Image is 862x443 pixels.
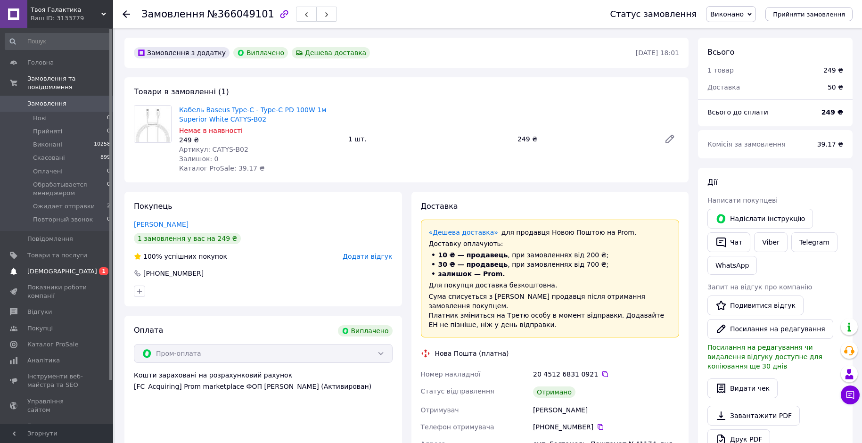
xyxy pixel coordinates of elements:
div: Виплачено [233,47,288,58]
span: Замовлення та повідомлення [27,74,113,91]
span: Управління сайтом [27,397,87,414]
div: 50 ₴ [822,77,849,98]
span: Посилання на редагування чи видалення відгуку доступне для копіювання ще 30 днів [707,344,822,370]
button: Посилання на редагування [707,319,833,339]
span: №366049101 [207,8,274,20]
div: для продавця Новою Поштою на Prom. [429,228,672,237]
b: 249 ₴ [821,108,843,116]
span: Оплата [134,326,163,335]
span: Всього до сплати [707,108,768,116]
span: Товари в замовленні (1) [134,87,229,96]
button: Чат з покупцем [841,386,860,404]
a: WhatsApp [707,256,757,275]
span: Аналітика [27,356,60,365]
a: [PERSON_NAME] [134,221,189,228]
div: 249 ₴ [823,66,843,75]
span: залишок — Prom. [438,270,505,278]
span: 1 [99,267,108,275]
span: Обрабатывается менеджером [33,180,107,197]
button: Видати чек [707,378,778,398]
span: Нові [33,114,47,123]
span: Головна [27,58,54,67]
li: , при замовленнях від 700 ₴; [429,260,672,269]
span: Комісія за замовлення [707,140,786,148]
span: Виконано [710,10,744,18]
div: Отримано [533,386,575,398]
span: Прийняті [33,127,62,136]
span: 0 [107,180,110,197]
li: , при замовленнях від 200 ₴; [429,250,672,260]
div: [PHONE_NUMBER] [533,422,679,432]
span: Оплачені [33,167,63,176]
div: [PERSON_NAME] [531,402,681,418]
span: Каталог ProSale: 39.17 ₴ [179,164,264,172]
span: Ожидает отправки [33,202,95,211]
span: Написати покупцеві [707,197,778,204]
span: Всього [707,48,734,57]
span: Дії [707,178,717,187]
div: [PHONE_NUMBER] [142,269,205,278]
a: Viber [754,232,787,252]
div: Повернутися назад [123,9,130,19]
span: Артикул: CATYS-B02 [179,146,248,153]
span: Доставка [421,202,458,211]
span: 2 [107,202,110,211]
span: 0 [107,127,110,136]
span: Твоя Галактика [31,6,101,14]
div: Замовлення з додатку [134,47,230,58]
span: Статус відправлення [421,387,494,395]
span: 0 [107,167,110,176]
span: Отримувач [421,406,459,414]
img: Кабель Baseus Type-C - Type-C PD 100W 1м Superior White CATYS-B02 [134,106,171,142]
span: Товари та послуги [27,251,87,260]
span: Скасовані [33,154,65,162]
div: Для покупця доставка безкоштовна. [429,280,672,290]
span: Телефон отримувача [421,423,494,431]
input: Пошук [5,33,111,50]
span: Виконані [33,140,62,149]
span: Номер накладної [421,370,481,378]
span: 10258 [94,140,110,149]
span: Доставка [707,83,740,91]
button: Прийняти замовлення [765,7,853,21]
div: Дешева доставка [292,47,370,58]
div: Виплачено [338,325,393,336]
span: 100% [143,253,162,260]
div: Сума списується з [PERSON_NAME] продавця після отримання замовлення покупцем. Платник зміниться н... [429,292,672,329]
span: 39.17 ₴ [817,140,843,148]
div: 249 ₴ [179,135,341,145]
span: Замовлення [27,99,66,108]
a: «Дешева доставка» [429,229,498,236]
div: Кошти зараховані на розрахунковий рахунок [134,370,393,391]
time: [DATE] 18:01 [636,49,679,57]
span: Прийняти замовлення [773,11,845,18]
span: Запит на відгук про компанію [707,283,812,291]
a: Подивитися відгук [707,295,804,315]
span: Інструменти веб-майстра та SEO [27,372,87,389]
div: [FC_Acquiring] Prom marketplace ФОП [PERSON_NAME] (Активирован) [134,382,393,391]
span: Каталог ProSale [27,340,78,349]
span: Залишок: 0 [179,155,219,163]
span: Повідомлення [27,235,73,243]
div: Статус замовлення [610,9,697,19]
span: Показники роботи компанії [27,283,87,300]
span: Замовлення [141,8,205,20]
span: [DEMOGRAPHIC_DATA] [27,267,97,276]
span: 899 [100,154,110,162]
span: Покупець [134,202,172,211]
span: Повторный звонок [33,215,93,224]
div: Нова Пошта (платна) [433,349,511,358]
span: 0 [107,215,110,224]
a: Telegram [791,232,837,252]
button: Надіслати інструкцію [707,209,813,229]
span: Додати відгук [343,253,392,260]
span: 10 ₴ — продавець [438,251,508,259]
span: Відгуки [27,308,52,316]
div: успішних покупок [134,252,227,261]
a: Кабель Baseus Type-C - Type-C PD 100W 1м Superior White CATYS-B02 [179,106,327,123]
a: Редагувати [660,130,679,148]
div: 1 шт. [345,132,514,146]
span: 30 ₴ — продавець [438,261,508,268]
a: Завантажити PDF [707,406,800,426]
span: Гаманець компанії [27,422,87,439]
